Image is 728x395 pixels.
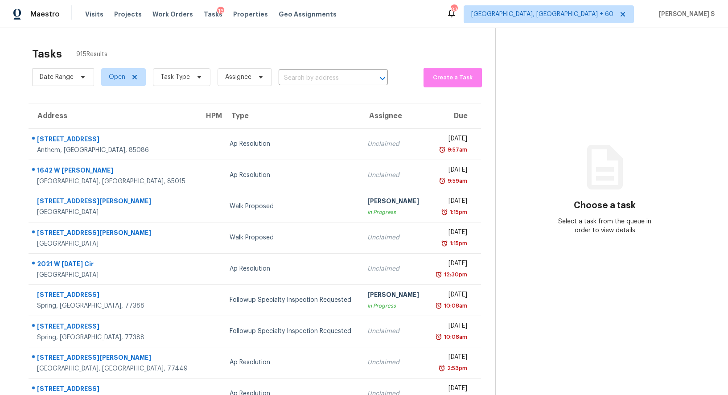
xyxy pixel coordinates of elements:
[225,73,251,82] span: Assignee
[367,327,420,336] div: Unclaimed
[448,208,467,217] div: 1:15pm
[367,301,420,310] div: In Progress
[471,10,613,19] span: [GEOGRAPHIC_DATA], [GEOGRAPHIC_DATA] + 60
[222,103,360,128] th: Type
[217,7,224,16] div: 16
[434,384,467,395] div: [DATE]
[442,270,467,279] div: 12:30pm
[76,50,107,59] span: 915 Results
[37,301,190,310] div: Spring, [GEOGRAPHIC_DATA], 77388
[434,259,467,270] div: [DATE]
[37,290,190,301] div: [STREET_ADDRESS]
[230,140,353,148] div: Ap Resolution
[360,103,427,128] th: Assignee
[441,239,448,248] img: Overdue Alarm Icon
[550,217,659,235] div: Select a task from the queue in order to view details
[435,301,442,310] img: Overdue Alarm Icon
[367,358,420,367] div: Unclaimed
[376,72,389,85] button: Open
[367,233,420,242] div: Unclaimed
[160,73,190,82] span: Task Type
[367,264,420,273] div: Unclaimed
[442,301,467,310] div: 10:08am
[37,353,190,364] div: [STREET_ADDRESS][PERSON_NAME]
[37,177,190,186] div: [GEOGRAPHIC_DATA], [GEOGRAPHIC_DATA], 85015
[446,177,467,185] div: 9:59am
[37,333,190,342] div: Spring, [GEOGRAPHIC_DATA], 77388
[230,202,353,211] div: Walk Proposed
[37,166,190,177] div: 1642 W [PERSON_NAME]
[37,322,190,333] div: [STREET_ADDRESS]
[434,321,467,333] div: [DATE]
[230,358,353,367] div: Ap Resolution
[439,177,446,185] img: Overdue Alarm Icon
[434,228,467,239] div: [DATE]
[37,271,190,280] div: [GEOGRAPHIC_DATA]
[451,5,457,14] div: 839
[30,10,60,19] span: Maestro
[427,103,481,128] th: Due
[428,73,477,83] span: Create a Task
[230,171,353,180] div: Ap Resolution
[32,49,62,58] h2: Tasks
[37,364,190,373] div: [GEOGRAPHIC_DATA], [GEOGRAPHIC_DATA], 77449
[434,290,467,301] div: [DATE]
[445,364,467,373] div: 2:53pm
[435,270,442,279] img: Overdue Alarm Icon
[114,10,142,19] span: Projects
[367,197,420,208] div: [PERSON_NAME]
[37,259,190,271] div: 2021 W [DATE] Cir
[37,146,190,155] div: Anthem, [GEOGRAPHIC_DATA], 85086
[448,239,467,248] div: 1:15pm
[37,135,190,146] div: [STREET_ADDRESS]
[434,353,467,364] div: [DATE]
[434,165,467,177] div: [DATE]
[367,140,420,148] div: Unclaimed
[424,68,482,87] button: Create a Task
[434,134,467,145] div: [DATE]
[438,364,445,373] img: Overdue Alarm Icon
[152,10,193,19] span: Work Orders
[230,264,353,273] div: Ap Resolution
[37,239,190,248] div: [GEOGRAPHIC_DATA]
[442,333,467,342] div: 10:08am
[230,327,353,336] div: Followup Specialty Inspection Requested
[367,290,420,301] div: [PERSON_NAME]
[29,103,197,128] th: Address
[233,10,268,19] span: Properties
[37,228,190,239] div: [STREET_ADDRESS][PERSON_NAME]
[85,10,103,19] span: Visits
[434,197,467,208] div: [DATE]
[230,296,353,304] div: Followup Specialty Inspection Requested
[279,10,337,19] span: Geo Assignments
[40,73,74,82] span: Date Range
[204,11,222,17] span: Tasks
[230,233,353,242] div: Walk Proposed
[197,103,222,128] th: HPM
[37,197,190,208] div: [STREET_ADDRESS][PERSON_NAME]
[446,145,467,154] div: 9:57am
[279,71,363,85] input: Search by address
[37,208,190,217] div: [GEOGRAPHIC_DATA]
[367,171,420,180] div: Unclaimed
[109,73,125,82] span: Open
[367,208,420,217] div: In Progress
[439,145,446,154] img: Overdue Alarm Icon
[574,201,636,210] h3: Choose a task
[655,10,715,19] span: [PERSON_NAME] S
[435,333,442,342] img: Overdue Alarm Icon
[441,208,448,217] img: Overdue Alarm Icon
